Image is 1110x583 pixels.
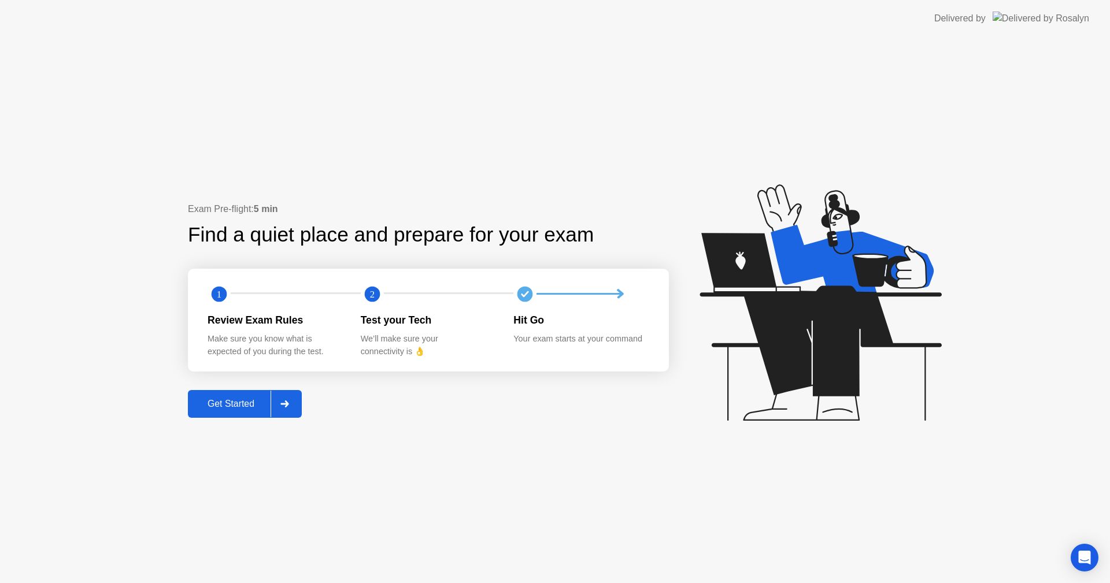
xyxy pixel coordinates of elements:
img: Delivered by Rosalyn [993,12,1089,25]
b: 5 min [254,204,278,214]
div: We’ll make sure your connectivity is 👌 [361,333,495,358]
div: Find a quiet place and prepare for your exam [188,220,595,250]
div: Your exam starts at your command [513,333,648,346]
div: Test your Tech [361,313,495,328]
div: Open Intercom Messenger [1071,544,1098,571]
text: 2 [370,288,375,299]
div: Exam Pre-flight: [188,202,669,216]
div: Hit Go [513,313,648,328]
button: Get Started [188,390,302,418]
text: 1 [217,288,221,299]
div: Get Started [191,399,271,409]
div: Delivered by [934,12,986,25]
div: Make sure you know what is expected of you during the test. [208,333,342,358]
div: Review Exam Rules [208,313,342,328]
